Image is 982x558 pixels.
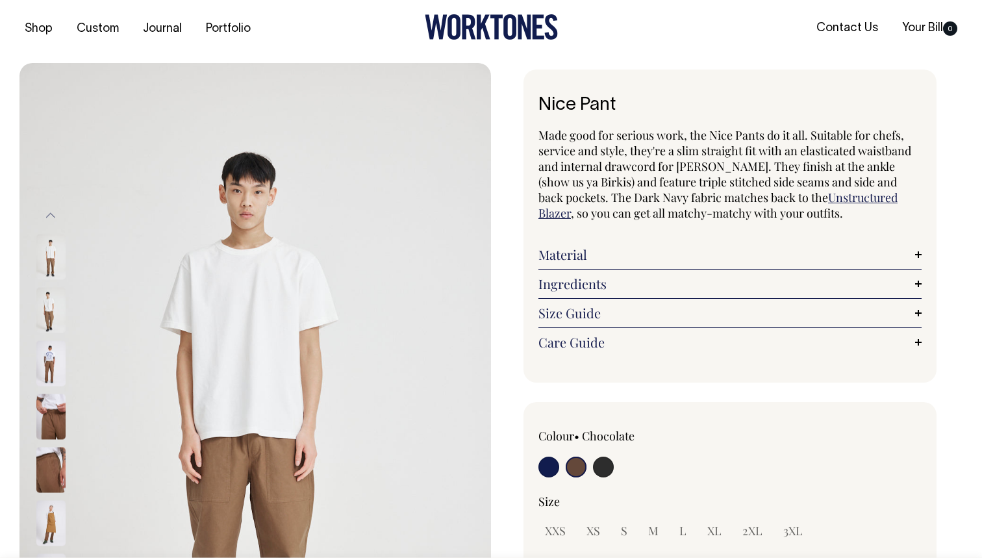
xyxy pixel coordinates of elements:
[673,519,693,542] input: L
[19,18,58,40] a: Shop
[538,247,922,262] a: Material
[614,519,634,542] input: S
[538,276,922,292] a: Ingredients
[538,305,922,321] a: Size Guide
[201,18,256,40] a: Portfolio
[642,519,665,542] input: M
[538,519,572,542] input: XXS
[586,523,600,539] span: XS
[783,523,803,539] span: 3XL
[621,523,627,539] span: S
[538,428,692,444] div: Colour
[736,519,769,542] input: 2XL
[36,287,66,333] img: chocolate
[36,394,66,439] img: chocolate
[648,523,659,539] span: M
[582,428,635,444] label: Chocolate
[897,18,963,39] a: Your Bill0
[811,18,883,39] a: Contact Us
[707,523,722,539] span: XL
[574,428,579,444] span: •
[679,523,686,539] span: L
[943,21,957,36] span: 0
[538,494,922,509] div: Size
[538,127,911,205] span: Made good for serious work, the Nice Pants do it all. Suitable for chefs, service and style, they...
[742,523,762,539] span: 2XL
[71,18,124,40] a: Custom
[41,201,60,231] button: Previous
[538,335,922,350] a: Care Guide
[538,190,898,221] a: Unstructured Blazer
[777,519,809,542] input: 3XL
[36,234,66,279] img: chocolate
[580,519,607,542] input: XS
[36,447,66,492] img: chocolate
[36,340,66,386] img: chocolate
[36,500,66,546] img: chocolate
[538,95,922,116] h1: Nice Pant
[571,205,843,221] span: , so you can get all matchy-matchy with your outfits.
[701,519,728,542] input: XL
[138,18,187,40] a: Journal
[545,523,566,539] span: XXS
